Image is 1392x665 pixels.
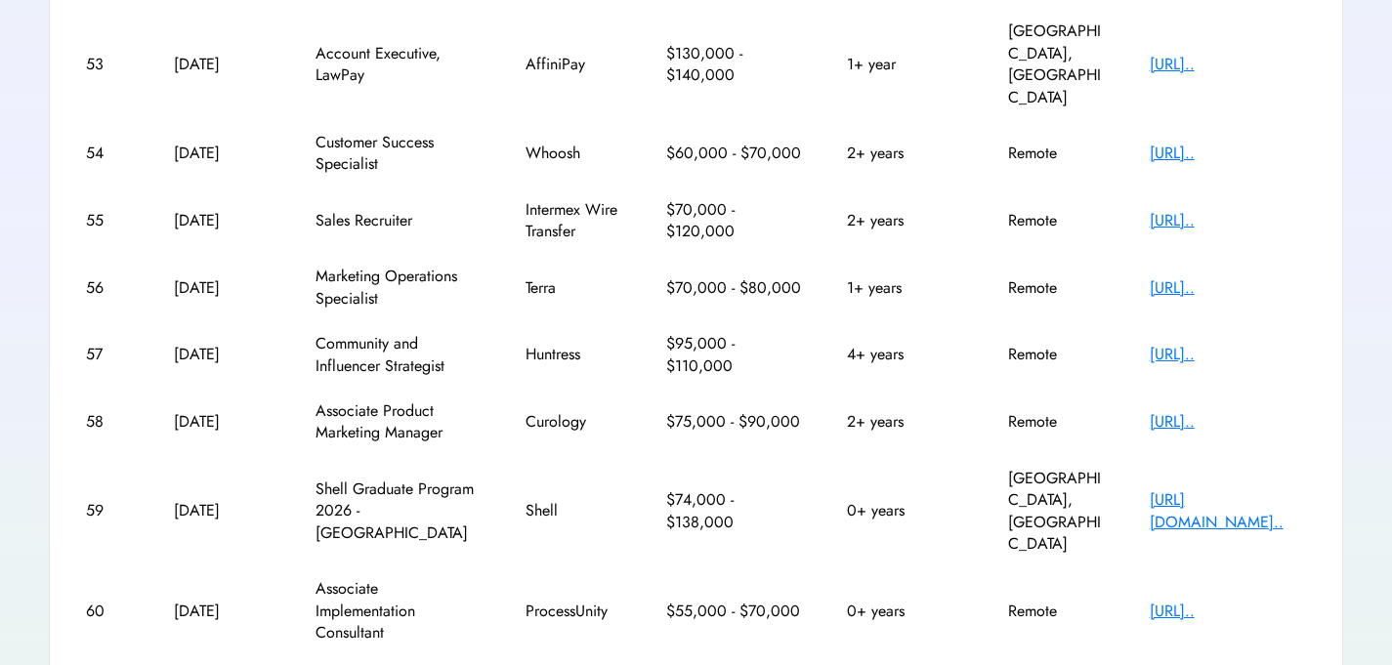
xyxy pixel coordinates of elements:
[1150,601,1306,622] div: [URL]..
[174,500,272,521] div: [DATE]
[526,54,623,75] div: AffiniPay
[86,601,130,622] div: 60
[1008,21,1106,108] div: [GEOGRAPHIC_DATA], [GEOGRAPHIC_DATA]
[847,601,964,622] div: 0+ years
[1150,54,1306,75] div: [URL]..
[666,43,803,87] div: $130,000 - $140,000
[174,277,272,299] div: [DATE]
[174,54,272,75] div: [DATE]
[174,601,272,622] div: [DATE]
[526,411,623,433] div: Curology
[847,344,964,365] div: 4+ years
[666,489,803,533] div: $74,000 - $138,000
[316,333,482,377] div: Community and Influencer Strategist
[847,411,964,433] div: 2+ years
[847,54,964,75] div: 1+ year
[316,210,482,231] div: Sales Recruiter
[86,277,130,299] div: 56
[526,199,623,243] div: Intermex Wire Transfer
[1008,344,1106,365] div: Remote
[316,478,482,544] div: Shell Graduate Program 2026 - [GEOGRAPHIC_DATA]
[526,277,623,299] div: Terra
[316,578,482,644] div: Associate Implementation Consultant
[1008,277,1106,299] div: Remote
[1008,411,1106,433] div: Remote
[666,199,803,243] div: $70,000 - $120,000
[316,400,482,444] div: Associate Product Marketing Manager
[1150,489,1306,533] div: [URL][DOMAIN_NAME]..
[1150,277,1306,299] div: [URL]..
[526,500,623,521] div: Shell
[847,143,964,164] div: 2+ years
[666,411,803,433] div: $75,000 - $90,000
[316,43,482,87] div: Account Executive, LawPay
[1008,601,1106,622] div: Remote
[526,601,623,622] div: ProcessUnity
[1008,468,1106,556] div: [GEOGRAPHIC_DATA], [GEOGRAPHIC_DATA]
[1150,210,1306,231] div: [URL]..
[86,500,130,521] div: 59
[316,132,482,176] div: Customer Success Specialist
[1150,344,1306,365] div: [URL]..
[1008,210,1106,231] div: Remote
[174,344,272,365] div: [DATE]
[174,143,272,164] div: [DATE]
[526,143,623,164] div: Whoosh
[666,601,803,622] div: $55,000 - $70,000
[86,344,130,365] div: 57
[86,411,130,433] div: 58
[526,344,623,365] div: Huntress
[86,143,130,164] div: 54
[1150,411,1306,433] div: [URL]..
[86,54,130,75] div: 53
[86,210,130,231] div: 55
[1150,143,1306,164] div: [URL]..
[847,500,964,521] div: 0+ years
[1008,143,1106,164] div: Remote
[666,143,803,164] div: $60,000 - $70,000
[666,277,803,299] div: $70,000 - $80,000
[666,333,803,377] div: $95,000 - $110,000
[847,277,964,299] div: 1+ years
[174,210,272,231] div: [DATE]
[174,411,272,433] div: [DATE]
[847,210,964,231] div: 2+ years
[316,266,482,310] div: Marketing Operations Specialist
